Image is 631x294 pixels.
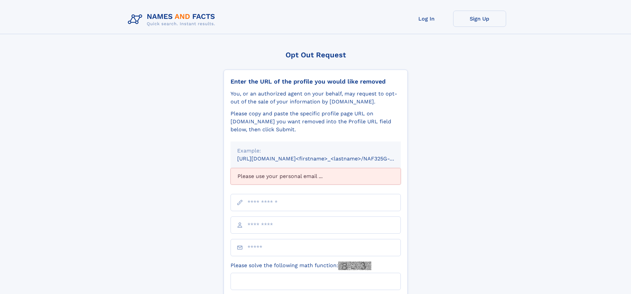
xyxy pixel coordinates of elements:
div: Please use your personal email ... [231,168,401,185]
a: Sign Up [453,11,506,27]
img: Logo Names and Facts [125,11,221,29]
div: Please copy and paste the specific profile page URL on [DOMAIN_NAME] you want removed into the Pr... [231,110,401,134]
div: Opt Out Request [224,51,408,59]
div: You, or an authorized agent on your behalf, may request to opt-out of the sale of your informatio... [231,90,401,106]
label: Please solve the following math function: [231,262,371,270]
small: [URL][DOMAIN_NAME]<firstname>_<lastname>/NAF325G-xxxxxxxx [237,155,413,162]
div: Enter the URL of the profile you would like removed [231,78,401,85]
div: Example: [237,147,394,155]
a: Log In [400,11,453,27]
